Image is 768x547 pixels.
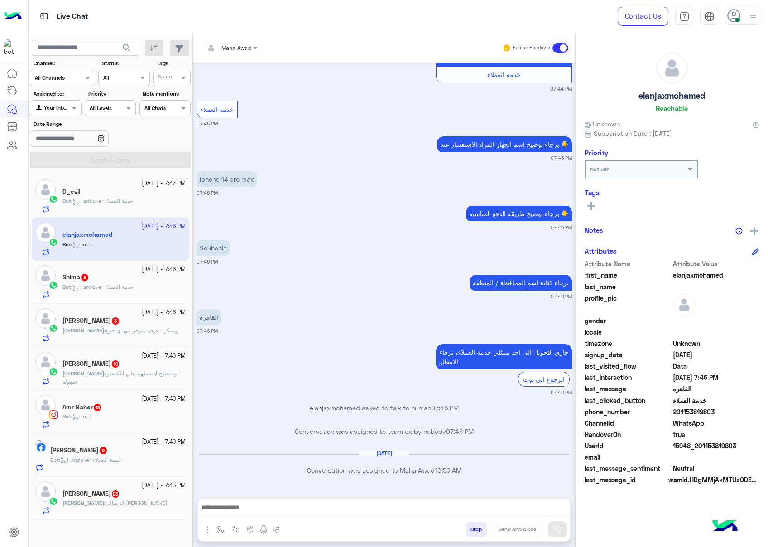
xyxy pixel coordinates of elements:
h5: Karim Ramadam [62,360,120,368]
span: 15948_201153819803 [673,441,759,451]
p: 30/9/2025, 7:46 PM [466,206,572,221]
label: Channel: [34,59,94,67]
span: 2 [673,418,759,428]
img: WhatsApp [49,497,58,506]
div: Select [157,72,174,83]
span: elanjaxmohamed [673,270,759,280]
span: locale [585,327,671,337]
span: 10:56 AM [435,466,461,474]
span: Unknown [673,339,759,348]
span: [PERSON_NAME] [62,370,104,377]
p: Conversation was assigned to Maha Awad [197,465,572,475]
span: Handover خدمة العملاء [60,456,121,463]
span: 2025-09-30T16:46:58.545Z [673,373,759,382]
img: defaultAdmin.png [35,481,56,502]
span: null [673,452,759,462]
span: true [673,430,759,439]
img: Facebook [37,443,46,452]
p: 30/9/2025, 7:46 PM [197,240,230,256]
img: hulul-logo.png [709,511,741,542]
img: defaultAdmin.png [657,53,687,83]
span: Maha Awad [221,44,251,51]
span: null [673,316,759,326]
span: last_message_id [585,475,667,485]
button: Apply Filters [30,152,191,168]
img: tab [704,11,715,22]
h5: Shima [62,273,89,281]
img: defaultAdmin.png [35,352,56,372]
span: 0 [673,464,759,473]
img: create order [247,526,254,533]
b: Not Set [590,166,609,173]
span: phone_number [585,407,671,417]
span: Data [673,361,759,371]
small: [DATE] - 7:46 PM [142,395,186,403]
img: notes [735,227,743,235]
span: Data [72,413,91,420]
p: 30/9/2025, 7:46 PM [197,171,257,187]
button: Drop [466,522,487,537]
span: 19 [94,404,101,411]
img: send attachment [202,524,213,535]
img: defaultAdmin.png [35,308,56,329]
img: defaultAdmin.png [673,293,696,316]
small: 07:46 PM [551,389,572,396]
span: لو محتاج اقسطهم علي ابلكيشن سهوله [62,370,179,385]
h5: elanjaxmohamed [638,91,705,101]
span: Attribute Name [585,259,671,269]
span: خدمة العملاء [673,396,759,405]
img: WhatsApp [49,281,58,290]
span: [PERSON_NAME] [62,499,104,506]
small: [DATE] - 7:47 PM [142,179,186,188]
img: WhatsApp [49,195,58,204]
span: last_message [585,384,671,393]
p: Live Chat [57,10,88,23]
button: search [116,40,138,59]
img: WhatsApp [49,324,58,333]
span: خدمة العملاء [487,71,521,78]
b: : [62,413,72,420]
span: last_interaction [585,373,671,382]
span: Subscription Date : [DATE] [594,129,672,138]
a: Contact Us [618,7,668,26]
button: Send and close [494,522,541,537]
span: Bot [62,413,71,420]
span: Attribute Value [673,259,759,269]
span: Handover خدمة العملاء [72,283,133,290]
h6: Notes [585,226,603,234]
span: ChannelId [585,418,671,428]
img: defaultAdmin.png [35,395,56,415]
label: Priority [88,90,135,98]
h5: D_evil [62,188,80,196]
b: : [62,197,72,204]
span: 9 [100,447,107,454]
label: Note mentions [143,90,189,98]
label: Status [102,59,149,67]
label: Date Range [34,120,135,128]
span: 201153819803 [673,407,759,417]
h6: Reachable [656,104,688,112]
img: tab [38,10,50,22]
span: وممكن اعرف متوفر في اي فرع [106,327,178,334]
img: WhatsApp [49,367,58,376]
small: 07:46 PM [551,293,572,300]
span: Handover خدمة العملاء [72,197,133,204]
span: last_clicked_button [585,396,671,405]
img: picture [35,440,43,448]
span: profile_pic [585,293,671,314]
b: : [62,370,106,377]
span: null [673,327,759,337]
span: wamid.HBgMMjAxMTUzODE5ODAzFQIAEhggQUM1MzUyRDQ0QzI1QkFGQzIzRUFFMEQ1NDA3RkJCMUIA [668,475,759,485]
small: 07:44 PM [550,85,572,92]
b: : [62,327,106,334]
h6: Priority [585,149,608,157]
label: Assigned to: [34,90,80,98]
span: خدمة العملاء [200,106,234,113]
span: last_name [585,282,671,292]
span: Bot [62,197,71,204]
b: : [62,283,72,290]
h5: Amr Baher [62,403,102,411]
span: last_visited_flow [585,361,671,371]
span: UserId [585,441,671,451]
span: gender [585,316,671,326]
